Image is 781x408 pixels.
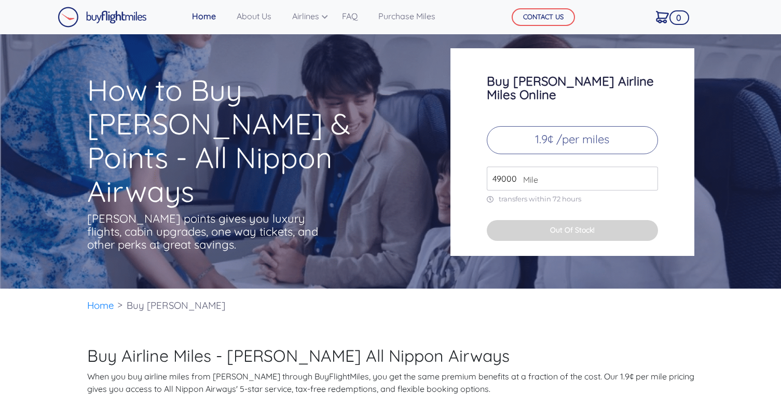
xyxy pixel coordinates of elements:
[87,370,694,395] p: When you buy airline miles from [PERSON_NAME] through BuyFlightMiles, you get the same premium be...
[58,7,147,28] img: Buy Flight Miles Logo
[121,289,230,322] li: Buy [PERSON_NAME]
[487,126,658,154] p: 1.9¢ /per miles
[512,8,575,26] button: CONTACT US
[288,6,325,26] a: Airlines
[518,173,538,186] span: Mile
[487,195,658,203] p: transfers within 72 hours
[87,73,410,208] h1: How to Buy [PERSON_NAME] & Points - All Nippon Airways
[652,6,673,28] a: 0
[338,6,362,26] a: FAQ
[669,10,689,25] span: 0
[87,212,321,251] p: [PERSON_NAME] points gives you luxury flights, cabin upgrades, one way tickets, and other perks a...
[656,11,669,23] img: Cart
[487,220,658,241] button: Out Of Stock!
[188,6,220,26] a: Home
[58,4,147,30] a: Buy Flight Miles Logo
[487,74,658,101] h3: Buy [PERSON_NAME] Airline Miles Online
[232,6,276,26] a: About Us
[87,299,114,311] a: Home
[87,346,694,365] h2: Buy Airline Miles - [PERSON_NAME] All Nippon Airways
[374,6,440,26] a: Purchase Miles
